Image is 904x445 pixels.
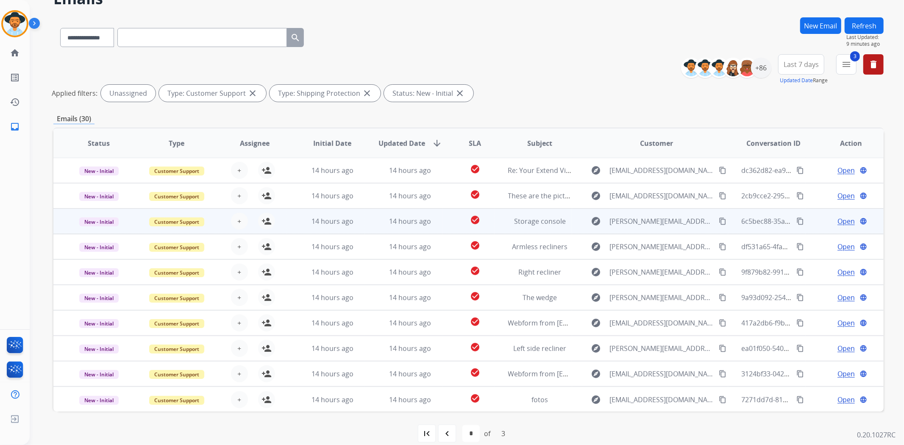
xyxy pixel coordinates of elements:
[378,138,425,148] span: Updated Date
[508,166,598,175] span: Re: Your Extend Virtual Card
[231,314,248,331] button: +
[362,88,372,98] mat-icon: close
[751,58,771,78] div: +86
[859,345,867,352] mat-icon: language
[312,395,353,404] span: 14 hours ago
[79,167,119,175] span: New - Initial
[231,264,248,281] button: +
[470,291,480,301] mat-icon: check_circle
[79,370,119,379] span: New - Initial
[237,292,241,303] span: +
[837,292,855,303] span: Open
[784,63,819,66] span: Last 7 days
[149,396,204,405] span: Customer Support
[484,428,490,439] div: of
[52,88,97,98] p: Applied filters:
[746,138,801,148] span: Conversation ID
[859,396,867,403] mat-icon: language
[470,317,480,327] mat-icon: check_circle
[859,217,867,225] mat-icon: language
[508,318,700,328] span: Webform from [EMAIL_ADDRESS][DOMAIN_NAME] on [DATE]
[389,395,431,404] span: 14 hours ago
[149,167,204,175] span: Customer Support
[796,396,804,403] mat-icon: content_copy
[312,166,353,175] span: 14 hours ago
[780,77,813,84] button: Updated Date
[470,189,480,200] mat-icon: check_circle
[237,267,241,277] span: +
[719,167,726,174] mat-icon: content_copy
[149,370,204,379] span: Customer Support
[312,344,353,353] span: 14 hours ago
[237,395,241,405] span: +
[508,369,700,378] span: Webform from [EMAIL_ADDRESS][DOMAIN_NAME] on [DATE]
[159,85,266,102] div: Type: Customer Support
[231,213,248,230] button: +
[231,162,248,179] button: +
[859,319,867,327] mat-icon: language
[778,54,824,75] button: Last 7 days
[742,293,868,302] span: 9a93d092-2548-4f9c-bb15-cd14f4fd2401
[79,294,119,303] span: New - Initial
[149,217,204,226] span: Customer Support
[101,85,156,102] div: Unassigned
[389,318,431,328] span: 14 hours ago
[527,138,552,148] span: Subject
[806,128,884,158] th: Action
[845,17,884,34] button: Refresh
[169,138,184,148] span: Type
[841,59,851,70] mat-icon: menu
[231,238,248,255] button: +
[719,370,726,378] mat-icon: content_copy
[313,138,351,148] span: Initial Date
[389,166,431,175] span: 14 hours ago
[719,294,726,301] mat-icon: content_copy
[312,191,353,200] span: 14 hours ago
[719,192,726,200] mat-icon: content_copy
[837,369,855,379] span: Open
[261,216,272,226] mat-icon: person_add
[149,294,204,303] span: Customer Support
[389,293,431,302] span: 14 hours ago
[389,267,431,277] span: 14 hours ago
[261,191,272,201] mat-icon: person_add
[237,318,241,328] span: +
[237,242,241,252] span: +
[857,430,896,440] p: 0.20.1027RC
[609,343,714,353] span: [PERSON_NAME][EMAIL_ADDRESS][DOMAIN_NAME]
[742,318,868,328] span: 417a2db6-f9b3-45c6-8af1-224f3a2d9717
[261,318,272,328] mat-icon: person_add
[859,192,867,200] mat-icon: language
[846,34,884,41] span: Last Updated:
[523,293,557,302] span: The wedge
[470,342,480,352] mat-icon: check_circle
[513,344,566,353] span: Left side recliner
[384,85,473,102] div: Status: New - Initial
[237,165,241,175] span: +
[609,165,714,175] span: [EMAIL_ADDRESS][DOMAIN_NAME]
[719,268,726,276] mat-icon: content_copy
[237,191,241,201] span: +
[53,114,95,124] p: Emails (30)
[868,59,879,70] mat-icon: delete
[609,292,714,303] span: [PERSON_NAME][EMAIL_ADDRESS][DOMAIN_NAME]
[248,88,258,98] mat-icon: close
[800,17,841,34] button: New Email
[470,164,480,174] mat-icon: check_circle
[837,267,855,277] span: Open
[591,267,601,277] mat-icon: explore
[859,243,867,250] mat-icon: language
[640,138,673,148] span: Customer
[389,242,431,251] span: 14 hours ago
[609,216,714,226] span: [PERSON_NAME][EMAIL_ADDRESS][DOMAIN_NAME]
[79,396,119,405] span: New - Initial
[389,191,431,200] span: 14 hours ago
[796,268,804,276] mat-icon: content_copy
[231,340,248,357] button: +
[609,267,714,277] span: [PERSON_NAME][EMAIL_ADDRESS][DOMAIN_NAME]
[312,369,353,378] span: 14 hours ago
[859,294,867,301] mat-icon: language
[591,318,601,328] mat-icon: explore
[149,345,204,353] span: Customer Support
[531,395,548,404] span: fotos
